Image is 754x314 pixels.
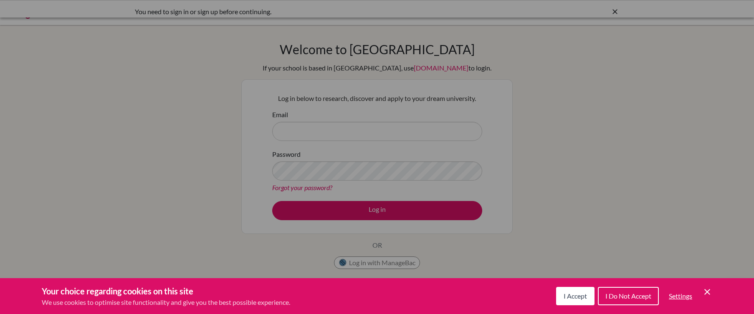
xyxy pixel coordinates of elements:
[702,287,712,297] button: Save and close
[662,288,699,304] button: Settings
[42,285,290,297] h3: Your choice regarding cookies on this site
[605,292,651,300] span: I Do Not Accept
[564,292,587,300] span: I Accept
[598,287,659,305] button: I Do Not Accept
[42,297,290,307] p: We use cookies to optimise site functionality and give you the best possible experience.
[556,287,595,305] button: I Accept
[669,292,692,300] span: Settings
